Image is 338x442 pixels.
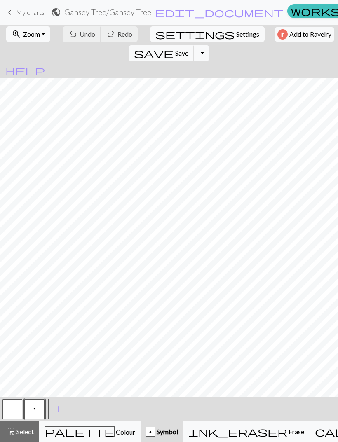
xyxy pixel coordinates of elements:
i: Settings [155,29,235,39]
a: My charts [5,5,45,19]
button: Colour [39,421,141,442]
span: save [134,47,174,59]
h2: Gansey Tree / Gansey Tree [64,7,151,17]
span: public [51,7,61,18]
span: add [54,403,63,415]
span: zoom_in [12,28,21,40]
span: keyboard_arrow_left [5,7,15,18]
img: Ravelry [277,29,288,40]
span: Zoom [23,30,40,38]
span: Add to Ravelry [289,29,331,40]
span: highlight_alt [5,426,15,437]
span: Save [175,49,188,57]
button: Add to Ravelry [275,27,334,42]
button: SettingsSettings [150,26,265,42]
span: Colour [115,428,135,436]
span: My charts [16,8,45,16]
span: edit_document [155,7,284,18]
button: p [25,399,45,419]
span: ink_eraser [188,426,287,437]
span: Erase [287,428,304,435]
button: Zoom [6,26,50,42]
span: Symbol [155,428,178,435]
span: Select [15,428,34,435]
button: p Symbol [141,421,183,442]
button: Erase [183,421,310,442]
span: Settings [236,29,259,39]
span: Purl [33,405,36,412]
span: help [5,65,45,76]
div: p [146,427,155,437]
span: settings [155,28,235,40]
button: Save [129,45,194,61]
span: palette [45,426,114,437]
